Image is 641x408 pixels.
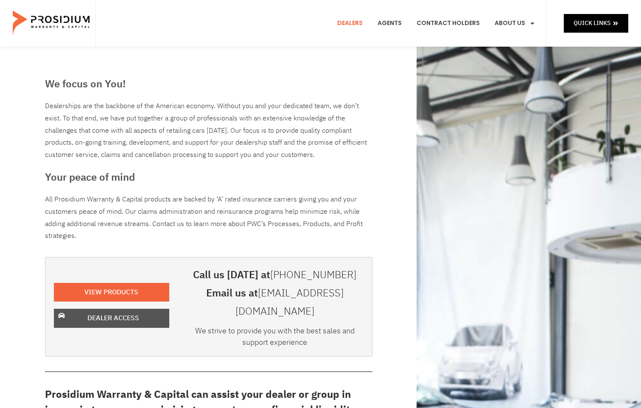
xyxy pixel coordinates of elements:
[371,8,408,39] a: Agents
[331,8,542,39] nav: Menu
[235,285,344,319] a: [EMAIL_ADDRESS][DOMAIN_NAME]
[164,1,190,7] span: Last Name
[45,193,372,242] p: All Prosidium Warranty & Capital products are backed by ‘A’ rated insurance carriers giving you a...
[54,283,169,302] a: View Products
[564,14,628,32] a: Quick Links
[331,8,369,39] a: Dealers
[574,18,610,28] span: Quick Links
[186,284,364,321] h3: Email us at
[84,286,138,299] span: View Products
[410,8,486,39] a: Contract Holders
[45,100,372,161] div: Dealerships are the backbone of the American economy. Without you and your dedicated team, we don...
[54,309,169,328] a: Dealer Access
[186,266,364,284] h3: Call us [DATE] at
[87,312,139,324] span: Dealer Access
[45,170,372,185] h3: Your peace of mind
[488,8,542,39] a: About Us
[186,325,364,352] div: We strive to provide you with the best sales and support experience
[45,76,372,92] h3: We focus on You!
[270,267,356,282] a: [PHONE_NUMBER]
